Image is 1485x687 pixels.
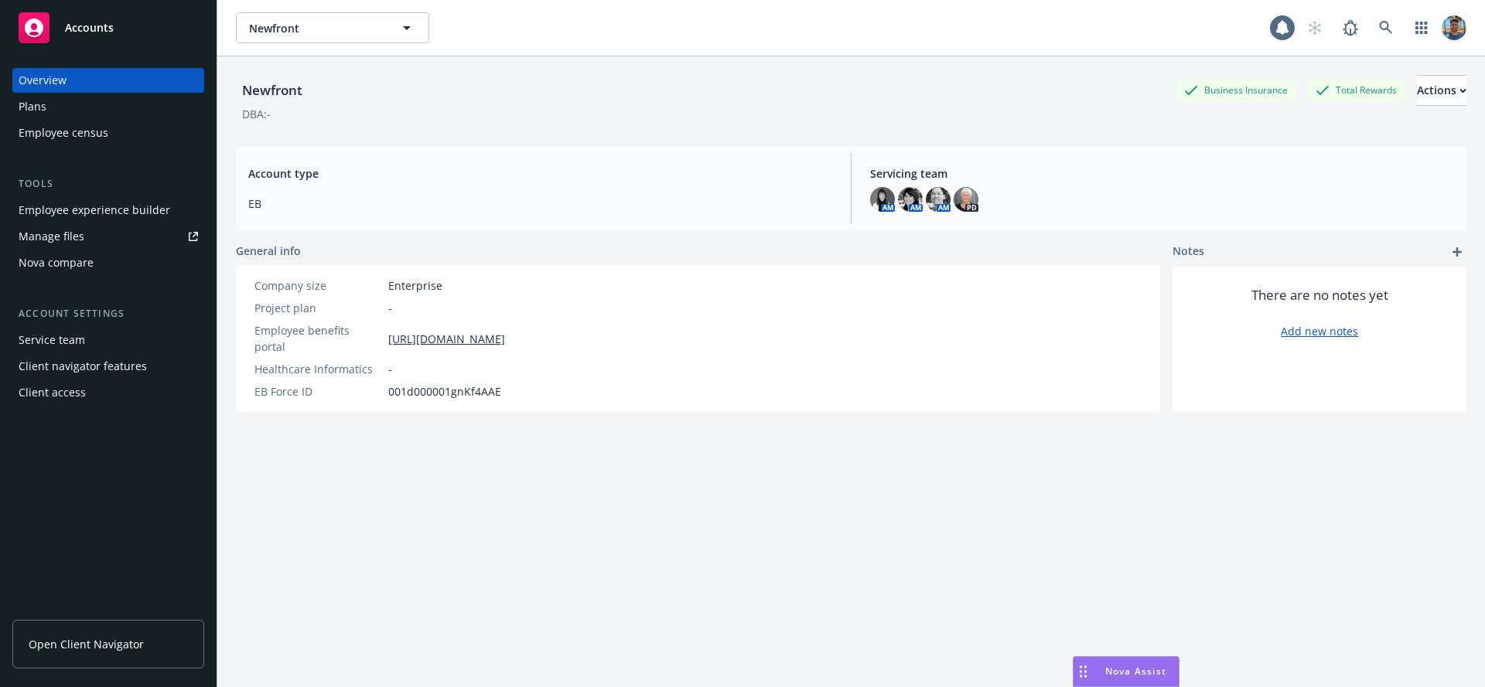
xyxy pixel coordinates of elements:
div: Total Rewards [1308,80,1405,100]
div: Healthcare Informatics [254,361,382,377]
a: Overview [12,68,204,93]
div: Manage files [19,224,84,249]
div: Employee benefits portal [254,322,382,355]
span: Account type [248,165,832,182]
div: Actions [1417,76,1466,105]
div: DBA: - [242,106,271,122]
a: Switch app [1406,12,1437,43]
span: Notes [1173,243,1204,261]
a: add [1448,243,1466,261]
div: Plans [19,94,46,119]
button: Newfront [236,12,429,43]
a: Report a Bug [1335,12,1366,43]
img: photo [926,187,951,212]
a: Employee census [12,121,204,145]
a: Service team [12,328,204,352]
div: Client navigator features [19,354,147,379]
div: Employee experience builder [19,198,170,223]
div: Account settings [12,306,204,321]
div: Service team [19,328,85,352]
a: Start snowing [1299,12,1330,43]
a: Plans [12,94,204,119]
span: Open Client Navigator [29,636,144,652]
img: photo [954,187,978,212]
div: Nova compare [19,250,94,275]
span: EB [248,196,832,212]
span: - [388,300,392,316]
span: Accounts [65,22,114,34]
a: Add new notes [1281,323,1358,339]
a: Client navigator features [12,354,204,379]
span: Servicing team [870,165,1454,182]
span: - [388,361,392,377]
button: Actions [1417,75,1466,106]
a: [URL][DOMAIN_NAME] [388,331,505,347]
span: There are no notes yet [1251,286,1388,304]
span: 001d000001gnKf4AAE [388,383,501,400]
div: Project plan [254,300,382,316]
div: Employee census [19,121,108,145]
a: Manage files [12,224,204,249]
a: Search [1371,12,1401,43]
div: Newfront [236,80,309,100]
div: Drag to move [1074,657,1093,686]
a: Employee experience builder [12,198,204,223]
img: photo [898,187,923,212]
div: Tools [12,176,204,192]
img: photo [870,187,895,212]
a: Nova compare [12,250,204,275]
a: Accounts [12,6,204,49]
a: Client access [12,380,204,405]
div: EB Force ID [254,383,382,400]
div: Business Insurance [1176,80,1296,100]
div: Client access [19,380,86,405]
button: Nova Assist [1073,656,1179,687]
img: photo [1442,15,1466,40]
div: Overview [19,68,67,93]
span: General info [236,243,301,259]
span: Newfront [249,20,383,36]
span: Enterprise [388,277,442,294]
div: Company size [254,277,382,294]
span: Nova Assist [1105,665,1166,678]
